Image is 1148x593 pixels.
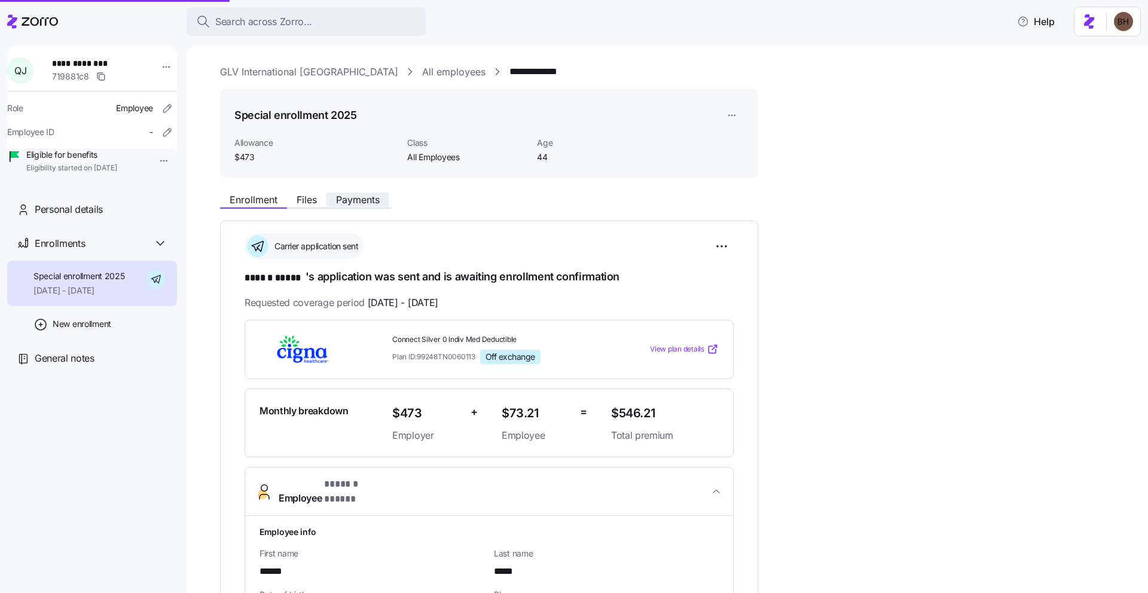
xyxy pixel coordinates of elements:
[7,102,23,114] span: Role
[650,343,719,355] a: View plan details
[392,428,461,443] span: Employer
[187,7,426,36] button: Search across Zorro...
[245,269,734,286] h1: 's application was sent and is awaiting enrollment confirmation
[422,65,486,80] a: All employees
[230,195,277,204] span: Enrollment
[7,126,54,138] span: Employee ID
[537,151,657,163] span: 44
[26,163,117,173] span: Eligibility started on [DATE]
[26,149,117,161] span: Eligible for benefits
[471,404,478,421] span: +
[14,66,26,75] span: Q J
[259,404,349,418] span: Monthly breakdown
[245,295,438,310] span: Requested coverage period
[35,202,103,217] span: Personal details
[392,335,602,345] span: Connect Silver 0 Indiv Med Deductible
[220,65,398,80] a: GLV International [GEOGRAPHIC_DATA]
[33,285,125,296] span: [DATE] - [DATE]
[234,151,398,163] span: $473
[392,404,461,423] span: $473
[259,525,719,538] h1: Employee info
[234,137,398,149] span: Allowance
[486,351,535,362] span: Off exchange
[1007,10,1064,33] button: Help
[271,240,358,252] span: Carrier application sent
[502,404,570,423] span: $73.21
[611,404,719,423] span: $546.21
[407,151,527,163] span: All Employees
[215,14,312,29] span: Search across Zorro...
[580,404,587,421] span: =
[1017,14,1055,29] span: Help
[234,108,357,123] h1: Special enrollment 2025
[116,102,153,114] span: Employee
[368,295,438,310] span: [DATE] - [DATE]
[259,548,484,560] span: First name
[52,71,89,82] span: 719881c8
[407,137,527,149] span: Class
[259,335,346,363] img: Cigna Healthcare
[1114,12,1133,31] img: c3c218ad70e66eeb89914ccc98a2927c
[336,195,380,204] span: Payments
[494,548,719,560] span: Last name
[650,344,704,355] span: View plan details
[297,195,317,204] span: Files
[33,270,125,282] span: Special enrollment 2025
[611,428,719,443] span: Total premium
[502,428,570,443] span: Employee
[149,126,153,138] span: -
[392,351,475,362] span: Plan ID: 99248TN0060113
[35,236,85,251] span: Enrollments
[279,477,390,506] span: Employee
[53,318,111,330] span: New enrollment
[35,351,94,366] span: General notes
[537,137,657,149] span: Age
